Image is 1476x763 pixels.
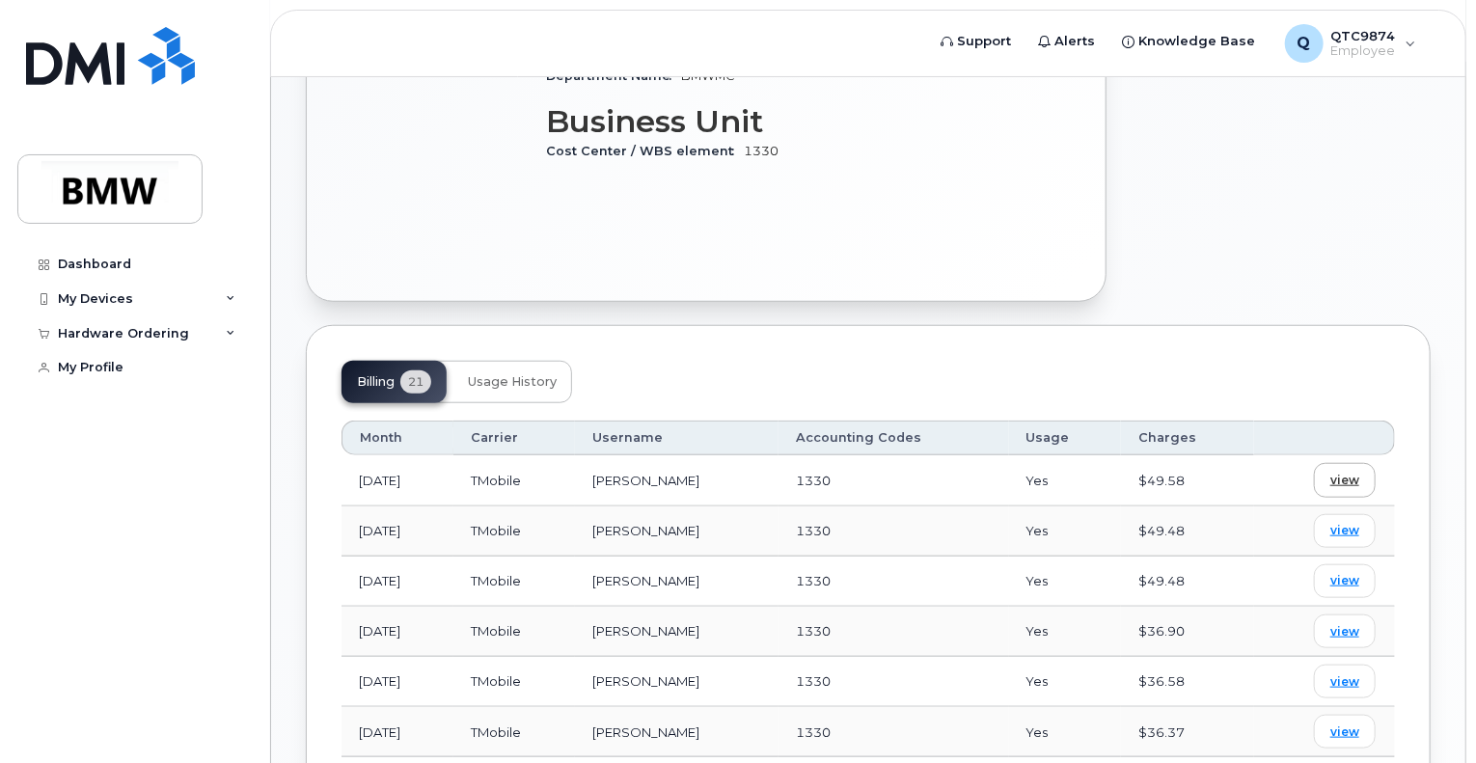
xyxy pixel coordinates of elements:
div: $49.48 [1138,522,1237,540]
span: Knowledge Base [1139,32,1256,51]
td: TMobile [453,557,575,607]
td: TMobile [453,707,575,757]
td: [PERSON_NAME] [575,557,779,607]
td: [PERSON_NAME] [575,657,779,707]
span: Q [1298,32,1311,55]
span: Alerts [1055,32,1096,51]
td: Yes [1009,657,1121,707]
span: 1330 [796,473,831,488]
td: TMobile [453,657,575,707]
span: Department Name [546,68,681,83]
span: 1330 [796,724,831,740]
td: TMobile [453,506,575,557]
th: Carrier [453,421,575,455]
div: $49.58 [1138,472,1237,490]
th: Username [575,421,779,455]
td: Yes [1009,455,1121,505]
td: Yes [1009,707,1121,757]
td: [PERSON_NAME] [575,455,779,505]
a: Support [928,22,1025,61]
td: TMobile [453,607,575,657]
td: [PERSON_NAME] [575,506,779,557]
td: [DATE] [342,657,453,707]
a: view [1314,665,1376,698]
span: 1330 [796,623,831,639]
td: TMobile [453,455,575,505]
span: view [1330,673,1359,691]
td: [PERSON_NAME] [575,707,779,757]
th: Usage [1009,421,1121,455]
span: 1330 [796,523,831,538]
a: view [1314,463,1376,497]
a: view [1314,614,1376,648]
a: view [1314,715,1376,749]
th: Accounting Codes [779,421,1008,455]
th: Charges [1121,421,1254,455]
td: [DATE] [342,707,453,757]
span: view [1330,522,1359,539]
span: view [1330,723,1359,741]
td: Yes [1009,607,1121,657]
span: 1330 [796,573,831,588]
td: [DATE] [342,557,453,607]
span: Usage History [468,374,557,390]
a: Alerts [1025,22,1109,61]
a: Knowledge Base [1109,22,1270,61]
span: BMWMC [681,68,735,83]
td: [DATE] [342,455,453,505]
iframe: Messenger Launcher [1392,679,1462,749]
span: view [1330,472,1359,489]
div: $49.48 [1138,572,1237,590]
div: $36.90 [1138,622,1237,640]
span: Cost Center / WBS element [546,144,744,158]
td: Yes [1009,557,1121,607]
a: view [1314,514,1376,548]
div: $36.58 [1138,672,1237,691]
span: view [1330,623,1359,640]
h3: Business Unit [546,104,779,139]
a: view [1314,564,1376,598]
span: 1330 [796,673,831,689]
td: [DATE] [342,607,453,657]
span: Support [958,32,1012,51]
span: 1330 [744,144,779,158]
span: view [1330,572,1359,589]
td: Yes [1009,506,1121,557]
th: Month [342,421,453,455]
div: $36.37 [1138,723,1237,742]
td: [DATE] [342,506,453,557]
div: QTC9874 [1271,24,1430,63]
span: Employee [1331,43,1396,59]
td: [PERSON_NAME] [575,607,779,657]
span: QTC9874 [1331,28,1396,43]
